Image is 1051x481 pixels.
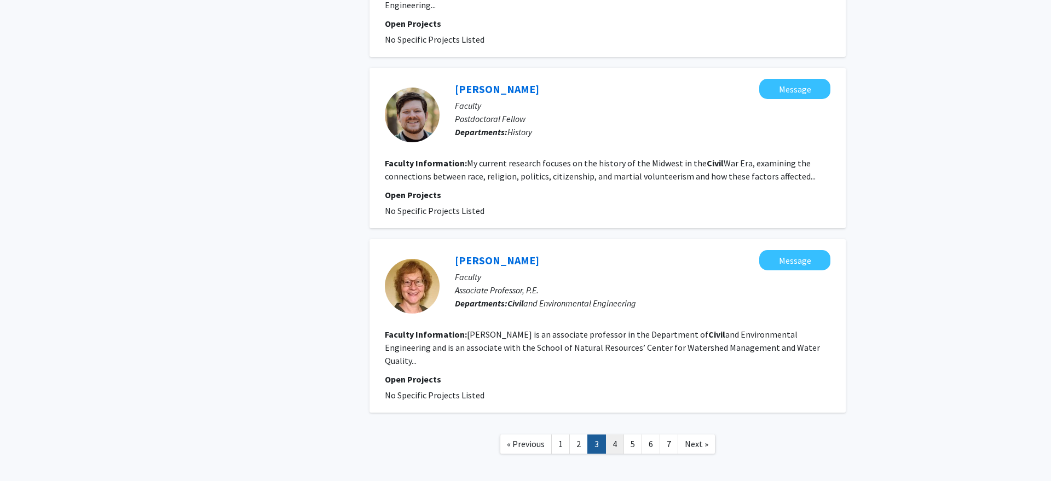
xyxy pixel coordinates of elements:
span: and Environmental Engineering [507,298,636,309]
p: Associate Professor, P.E. [455,283,830,297]
nav: Page navigation [369,424,846,468]
a: 5 [623,434,642,454]
a: [PERSON_NAME] [455,82,539,96]
iframe: Chat [8,432,47,473]
p: Faculty [455,270,830,283]
b: Civil [708,329,725,340]
a: 7 [660,434,678,454]
span: No Specific Projects Listed [385,205,484,216]
a: Previous [500,434,552,454]
button: Message Scott Anderson [759,79,830,99]
a: 6 [642,434,660,454]
span: History [507,126,532,137]
a: 1 [551,434,570,454]
a: [PERSON_NAME] [455,253,539,267]
b: Civil [707,158,724,169]
span: « Previous [507,438,545,449]
a: 4 [605,434,624,454]
b: Faculty Information: [385,158,467,169]
button: Message Kathleen Trauth [759,250,830,270]
fg-read-more: [PERSON_NAME] is an associate professor in the Department of and Environmental Engineering and is... [385,329,820,366]
p: Open Projects [385,17,830,30]
b: Civil [507,298,523,309]
a: 2 [569,434,588,454]
span: No Specific Projects Listed [385,390,484,401]
fg-read-more: My current research focuses on the history of the Midwest in the War Era, examining the connectio... [385,158,816,182]
a: Next [678,434,715,454]
b: Faculty Information: [385,329,467,340]
p: Faculty [455,99,830,112]
p: Postdoctoral Fellow [455,112,830,125]
span: No Specific Projects Listed [385,34,484,45]
p: Open Projects [385,373,830,386]
b: Departments: [455,298,507,309]
p: Open Projects [385,188,830,201]
a: 3 [587,434,606,454]
span: Next » [685,438,708,449]
b: Departments: [455,126,507,137]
